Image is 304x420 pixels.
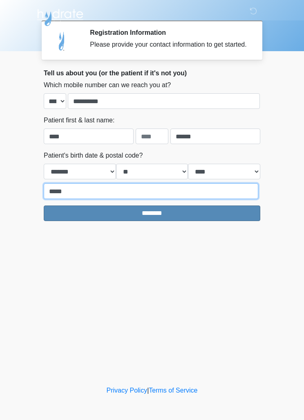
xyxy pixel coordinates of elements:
[107,387,148,394] a: Privacy Policy
[147,387,149,394] a: |
[36,6,85,27] img: Hydrate IV Bar - Scottsdale Logo
[44,115,114,125] label: Patient first & last name:
[44,69,260,77] h2: Tell us about you (or the patient if it's not you)
[149,387,197,394] a: Terms of Service
[44,151,143,160] label: Patient's birth date & postal code?
[90,40,248,50] div: Please provide your contact information to get started.
[44,80,171,90] label: Which mobile number can we reach you at?
[50,29,74,53] img: Agent Avatar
